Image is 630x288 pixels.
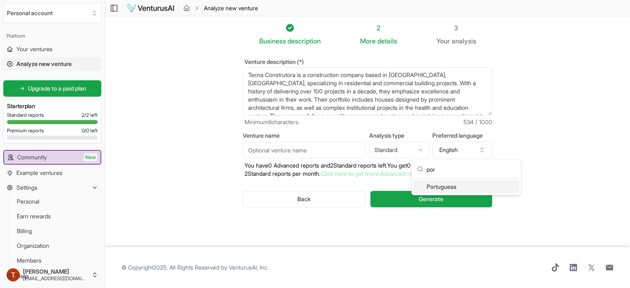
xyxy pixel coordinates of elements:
[127,3,175,13] img: logo
[432,142,492,158] button: English
[427,160,516,178] input: Search language...
[82,127,98,134] span: 0 / 0 left
[463,118,492,126] span: 534 / 1000
[14,210,91,223] a: Earn rewards
[16,184,37,192] span: Settings
[16,45,52,53] span: Your ventures
[229,264,267,271] a: VenturusAI, Inc
[243,59,492,65] label: Venture description (*)
[16,60,72,68] span: Analyze new venture
[360,23,397,33] div: 2
[17,227,32,235] span: Billing
[7,102,98,110] h3: Starter plan
[413,180,519,193] div: Portuguese
[17,153,47,161] span: Community
[14,195,91,208] a: Personal
[4,151,100,164] a: CommunityNew
[7,112,44,118] span: Standard reports
[16,272,28,280] span: Help
[288,37,321,45] span: description
[243,67,492,116] textarea: Tecna Construtora is a construction company based in [GEOGRAPHIC_DATA], [GEOGRAPHIC_DATA], specia...
[436,36,450,46] span: Your
[3,181,101,194] button: Settings
[360,36,376,46] span: More
[3,3,101,23] button: Select an organization
[14,239,91,252] a: Organization
[3,57,101,70] a: Analyze new venture
[121,263,268,272] span: © Copyright 2025 . All Rights Reserved by .
[84,153,97,161] span: New
[259,36,286,46] span: Business
[204,4,258,12] span: Analyze new venture
[432,133,492,138] label: Preferred language
[23,268,88,275] span: [PERSON_NAME]
[452,37,476,45] span: analysis
[183,4,258,12] nav: breadcrumb
[14,225,91,238] a: Billing
[17,212,51,220] span: Earn rewards
[82,112,98,118] span: 2 / 2 left
[16,169,62,177] span: Example ventures
[17,197,39,206] span: Personal
[370,191,492,207] button: Generate
[3,29,101,43] div: Platform
[3,265,101,285] button: [PERSON_NAME][EMAIL_ADDRESS][DOMAIN_NAME]
[3,166,101,179] a: Example ventures
[3,80,101,97] a: Upgrade to a paid plan
[243,191,365,207] button: Back
[17,256,41,265] span: Members
[436,23,476,33] div: 3
[7,127,44,134] span: Premium reports
[244,118,299,126] span: Minimum 8 characters.
[243,142,366,158] input: Optional venture name
[377,37,397,45] span: details
[14,254,91,267] a: Members
[17,242,49,250] span: Organization
[243,161,492,178] p: You have 0 Advanced reports and 2 Standard reports left. Y ou get 0 Advanced reports and 2 Standa...
[28,84,86,93] span: Upgrade to a paid plan
[321,170,427,177] a: Click here to get more Advanced reports.
[419,195,443,203] span: Generate
[243,133,366,138] label: Venture name
[7,268,20,281] img: ACg8ocLXmH2GbiU3EfJdXkawqk2oXyKE8Zr2966NjQQXLHovPcnl4A=s96-c
[3,43,101,56] a: Your ventures
[369,133,429,138] label: Analysis type
[3,270,101,283] a: Help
